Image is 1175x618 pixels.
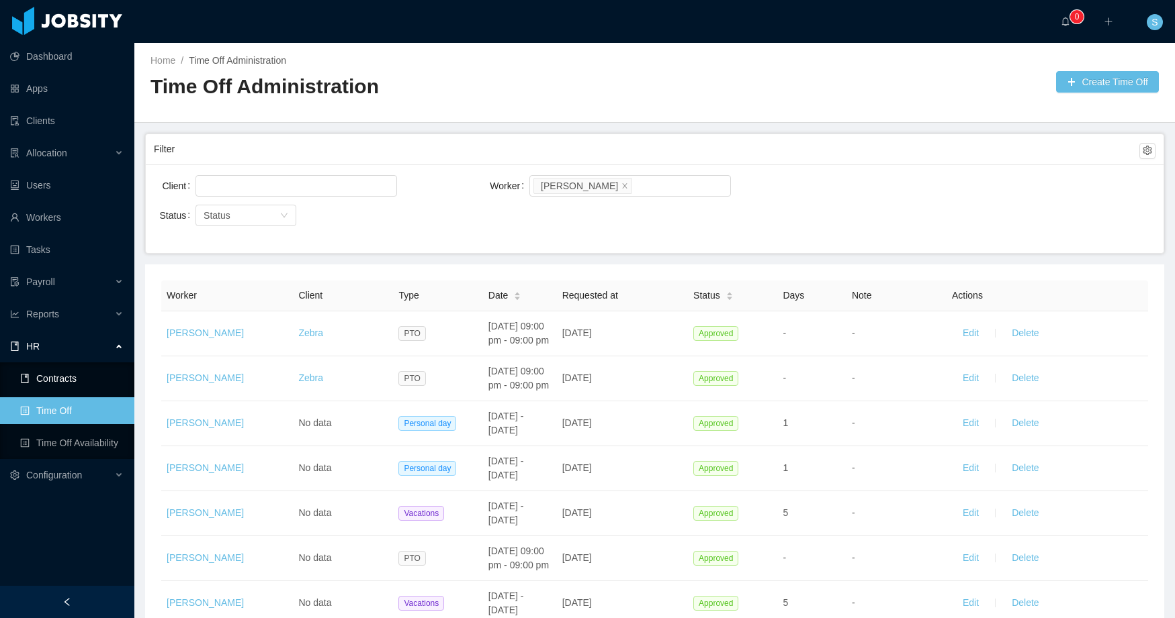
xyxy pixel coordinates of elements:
[398,416,456,431] span: Personal day
[783,372,786,383] span: -
[1001,503,1049,524] button: Delete
[26,148,67,158] span: Allocation
[852,417,855,428] span: -
[200,178,207,194] input: Client
[852,290,872,301] span: Note
[26,309,59,319] span: Reports
[26,276,55,287] span: Payroll
[204,210,230,221] span: Status
[488,456,524,480] span: [DATE] - [DATE]
[488,321,549,346] span: [DATE] 09:00 pm - 09:00 pm
[1139,143,1156,159] button: icon: setting
[952,503,990,524] button: Edit
[10,204,124,231] a: icon: userWorkers
[488,546,549,570] span: [DATE] 09:00 pm - 09:00 pm
[541,178,618,193] div: [PERSON_NAME]
[26,341,40,352] span: HR
[10,107,124,134] a: icon: auditClients
[693,551,738,566] span: Approved
[514,295,521,299] i: icon: caret-down
[398,290,419,301] span: Type
[513,290,521,299] div: Sort
[298,552,331,563] span: No data
[1070,10,1084,23] sup: 0
[167,372,244,383] a: [PERSON_NAME]
[783,597,788,608] span: 5
[952,413,990,434] button: Edit
[167,462,244,473] a: [PERSON_NAME]
[398,551,425,566] span: PTO
[562,507,592,518] span: [DATE]
[1001,548,1049,569] button: Delete
[852,372,855,383] span: -
[20,429,124,456] a: icon: profileTime Off Availability
[1104,17,1113,26] i: icon: plus
[298,597,331,608] span: No data
[1001,323,1049,344] button: Delete
[167,327,244,338] a: [PERSON_NAME]
[20,365,124,392] a: icon: bookContracts
[167,552,244,563] a: [PERSON_NAME]
[26,470,82,480] span: Configuration
[398,596,444,611] span: Vacations
[562,290,618,301] span: Requested at
[10,172,124,199] a: icon: robotUsers
[10,309,19,319] i: icon: line-chart
[635,178,642,194] input: Worker
[298,417,331,428] span: No data
[398,506,444,521] span: Vacations
[693,596,738,611] span: Approved
[398,326,425,341] span: PTO
[621,182,628,190] i: icon: close
[852,327,855,338] span: -
[167,507,244,518] a: [PERSON_NAME]
[162,181,195,191] label: Client
[20,397,124,424] a: icon: profileTime Off
[1151,14,1158,30] span: S
[154,137,1139,162] div: Filter
[10,470,19,480] i: icon: setting
[167,290,197,301] span: Worker
[10,75,124,102] a: icon: appstoreApps
[1001,413,1049,434] button: Delete
[150,55,175,66] a: Home
[488,411,524,435] span: [DATE] - [DATE]
[693,416,738,431] span: Approved
[490,181,529,191] label: Worker
[514,290,521,294] i: icon: caret-up
[1001,593,1049,614] button: Delete
[715,182,724,190] i: icon: close-circle
[298,372,323,383] a: Zebra
[693,371,738,386] span: Approved
[562,597,592,608] span: [DATE]
[952,368,990,389] button: Edit
[398,461,456,476] span: Personal day
[783,327,786,338] span: -
[726,295,733,299] i: icon: caret-down
[280,211,288,221] i: icon: down
[852,552,855,563] span: -
[181,55,183,66] span: /
[10,148,19,158] i: icon: solution
[693,326,738,341] span: Approved
[1001,368,1049,389] button: Delete
[952,323,990,344] button: Edit
[693,506,738,521] span: Approved
[852,597,855,608] span: -
[298,462,331,473] span: No data
[488,590,524,615] span: [DATE] - [DATE]
[952,290,983,301] span: Actions
[160,210,196,221] label: Status
[167,417,244,428] a: [PERSON_NAME]
[488,501,524,525] span: [DATE] - [DATE]
[10,43,124,70] a: icon: pie-chartDashboard
[10,277,19,287] i: icon: file-protect
[533,178,632,194] li: Marcelo Wippel
[488,289,509,303] span: Date
[298,290,322,301] span: Client
[1061,17,1070,26] i: icon: bell
[1056,71,1159,93] button: icon: plusCreate Time Off
[562,462,592,473] span: [DATE]
[167,597,244,608] a: [PERSON_NAME]
[562,372,592,383] span: [DATE]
